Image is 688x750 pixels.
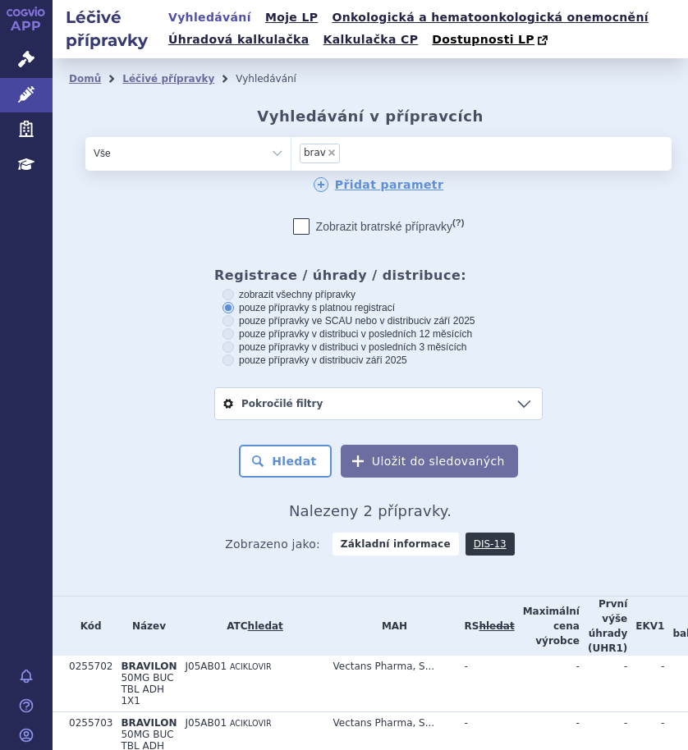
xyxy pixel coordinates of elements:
td: - [627,656,664,712]
label: pouze přípravky v distribuci v posledních 12 měsících [222,327,534,341]
label: pouze přípravky s platnou registrací [222,301,534,314]
label: pouze přípravky v distribuci [222,354,534,367]
span: Nalezeny 2 přípravky. [289,502,452,519]
span: Zobrazeno jako: [225,533,320,556]
a: Dostupnosti LP [427,29,556,52]
li: Vyhledávání [236,66,318,91]
input: brav [343,144,351,160]
a: Léčivé přípravky [122,73,214,85]
strong: Základní informace [333,533,459,556]
h2: Vyhledávání v přípravcích [257,107,483,126]
span: Dostupnosti LP [432,33,534,46]
a: Vyhledávání [163,7,256,29]
button: Uložit do sledovaných [341,445,518,478]
label: pouze přípravky v distribuci v posledních 3 měsících [222,341,534,354]
a: DIS-13 [466,533,515,556]
span: 50MG BUC TBL ADH 1X1 [121,672,173,707]
td: Vectans Pharma, S... [325,656,456,712]
h3: Registrace / úhrady / distribuce: [214,268,543,283]
th: EKV1 [627,597,664,656]
h2: Léčivé přípravky [53,6,163,52]
span: J05AB01 [186,661,227,672]
span: BRAVILON [121,717,177,729]
th: Kód [61,597,112,656]
label: pouze přípravky ve SCAU nebo v distribuci [222,314,534,327]
span: ACIKLOVIR [230,719,272,728]
a: Domů [69,73,101,85]
span: × [327,148,337,158]
del: hledat [479,620,514,632]
a: Přidat parametr [314,177,444,192]
span: J05AB01 [186,717,227,729]
a: Onkologická a hematoonkologická onemocnění [327,7,654,29]
a: Moje LP [260,7,323,29]
a: vyhledávání neobsahuje žádnou platnou referenční skupinu [479,620,514,632]
span: brav [304,147,326,158]
a: hledat [248,620,283,632]
th: RS [456,597,515,656]
span: v září 2025 [426,315,475,327]
td: 0255702 [61,656,112,712]
th: Název [112,597,177,656]
span: ACIKLOVIR [230,662,272,671]
span: v září 2025 [358,354,406,366]
label: Zobrazit bratrské přípravky [293,218,465,235]
a: Pokročilé filtry [215,388,542,419]
th: MAH [325,597,456,656]
label: zobrazit všechny přípravky [222,288,534,301]
th: První výše úhrady (UHR1) [580,597,627,656]
td: - [515,656,580,712]
a: Úhradová kalkulačka [163,29,314,51]
td: - [456,656,515,712]
th: ATC [177,597,325,656]
abbr: (?) [452,217,464,228]
button: Hledat [239,445,332,478]
td: - [580,656,627,712]
span: BRAVILON [121,661,177,672]
a: Kalkulačka CP [319,29,424,51]
th: Maximální cena výrobce [515,597,580,656]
